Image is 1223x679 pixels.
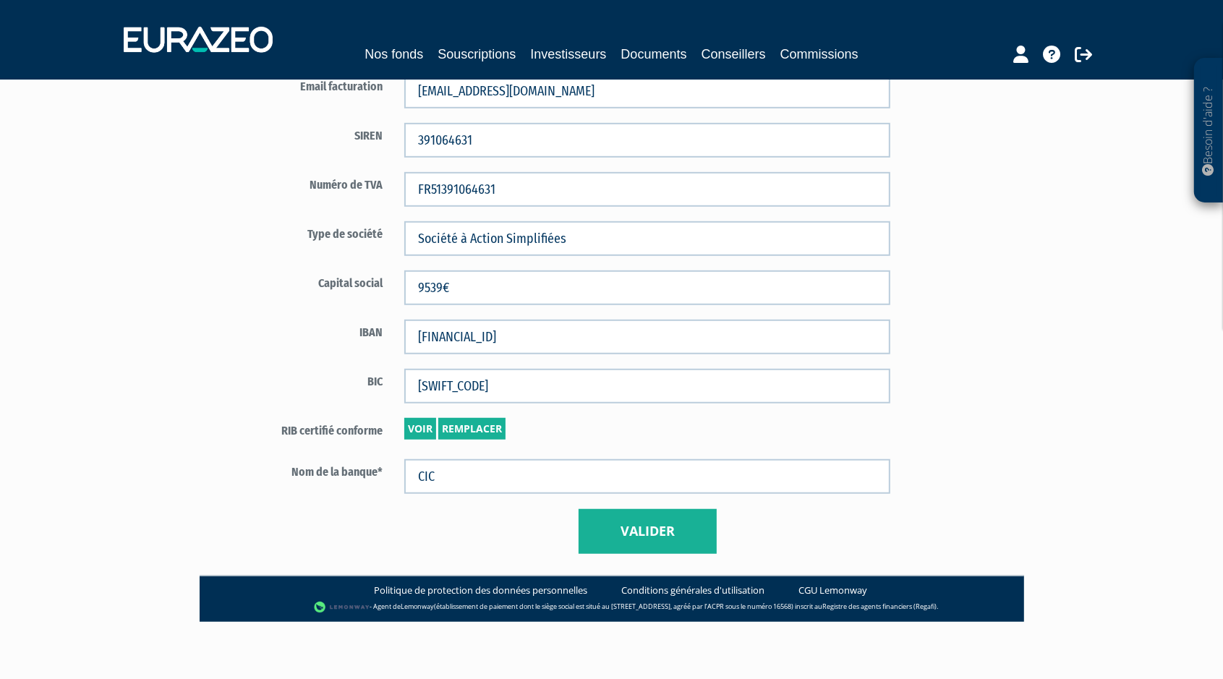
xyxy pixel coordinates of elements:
[365,44,423,64] a: Nos fonds
[530,44,606,64] a: Investisseurs
[822,602,937,612] a: Registre des agents financiers (Regafi)
[374,584,587,597] a: Politique de protection des données personnelles
[225,320,394,341] label: IBAN
[225,74,394,95] label: Email facturation
[621,584,764,597] a: Conditions générales d'utilisation
[438,418,506,440] a: Remplacer
[1201,66,1217,196] p: Besoin d'aide ?
[798,584,867,597] a: CGU Lemonway
[621,44,687,64] a: Documents
[225,172,394,194] label: Numéro de TVA
[404,418,436,440] a: Voir
[225,459,394,481] label: Nom de la banque*
[124,27,273,53] img: 1732889491-logotype_eurazeo_blanc_rvb.png
[225,418,394,440] label: RIB certifié conforme
[314,600,370,615] img: logo-lemonway.png
[438,44,516,64] a: Souscriptions
[401,602,434,612] a: Lemonway
[214,600,1010,615] div: - Agent de (établissement de paiement dont le siège social est situé au [STREET_ADDRESS], agréé p...
[702,44,766,64] a: Conseillers
[579,509,717,554] button: Valider
[780,44,858,64] a: Commissions
[225,369,394,390] label: BIC
[225,123,394,145] label: SIREN
[225,221,394,243] label: Type de société
[225,270,394,292] label: Capital social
